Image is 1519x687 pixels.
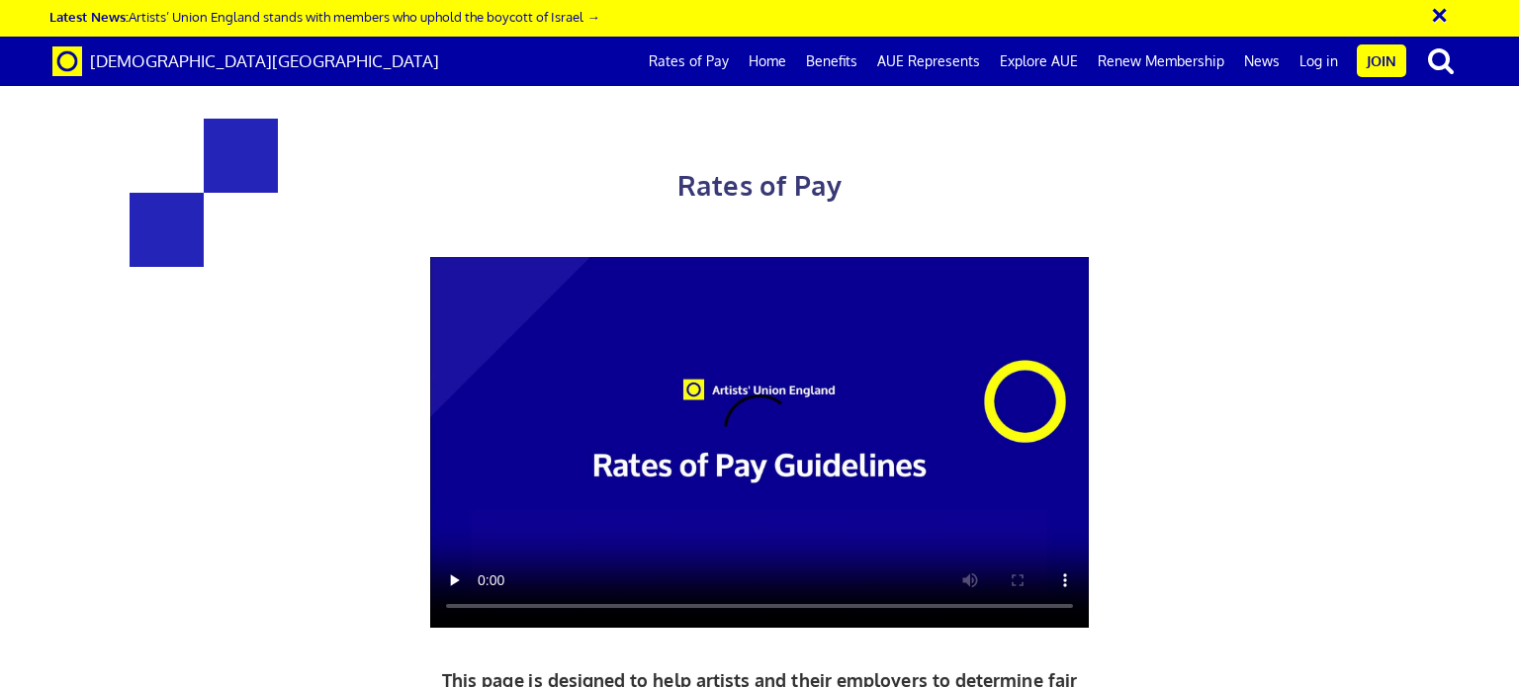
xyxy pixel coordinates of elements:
a: Explore AUE [990,37,1088,86]
a: AUE Represents [867,37,990,86]
a: Benefits [796,37,867,86]
span: Rates of Pay [677,168,842,202]
a: Rates of Pay [639,37,739,86]
a: Join [1357,44,1406,77]
a: Log in [1290,37,1348,86]
a: News [1234,37,1290,86]
span: [DEMOGRAPHIC_DATA][GEOGRAPHIC_DATA] [90,50,439,71]
strong: Latest News: [49,8,129,25]
button: search [1410,40,1472,81]
a: Latest News:Artists’ Union England stands with members who uphold the boycott of Israel → [49,8,599,25]
a: Home [739,37,796,86]
a: Brand [DEMOGRAPHIC_DATA][GEOGRAPHIC_DATA] [38,37,454,86]
a: Renew Membership [1088,37,1234,86]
